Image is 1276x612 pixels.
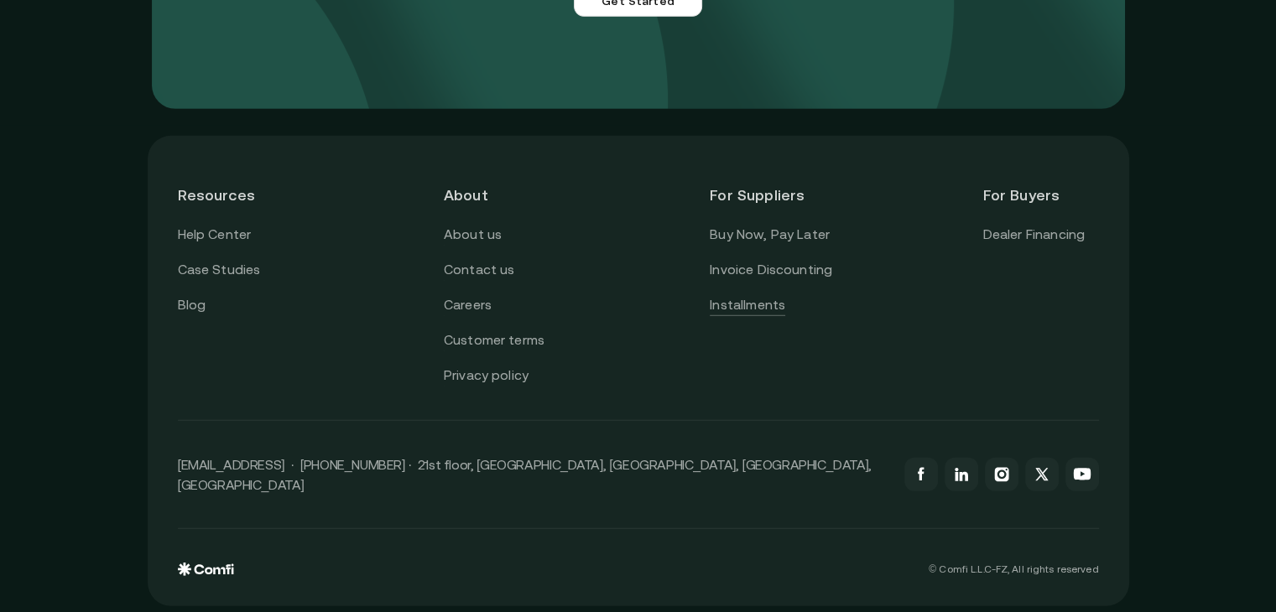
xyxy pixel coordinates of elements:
p: © Comfi L.L.C-FZ, All rights reserved [929,563,1098,575]
a: Invoice Discounting [710,259,832,281]
a: Privacy policy [444,365,529,386]
a: Buy Now, Pay Later [710,224,830,246]
a: Contact us [444,259,515,281]
a: Dealer Financing [982,224,1085,246]
a: Help Center [178,224,252,246]
a: Installments [710,294,785,316]
a: About us [444,224,502,246]
header: Resources [178,166,294,224]
header: For Buyers [982,166,1098,224]
a: Case Studies [178,259,261,281]
header: For Suppliers [710,166,832,224]
a: Careers [444,294,492,316]
a: Customer terms [444,329,544,351]
a: Blog [178,294,206,316]
img: comfi logo [178,563,234,576]
p: [EMAIL_ADDRESS] · [PHONE_NUMBER] · 21st floor, [GEOGRAPHIC_DATA], [GEOGRAPHIC_DATA], [GEOGRAPHIC_... [178,454,888,495]
header: About [444,166,560,224]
